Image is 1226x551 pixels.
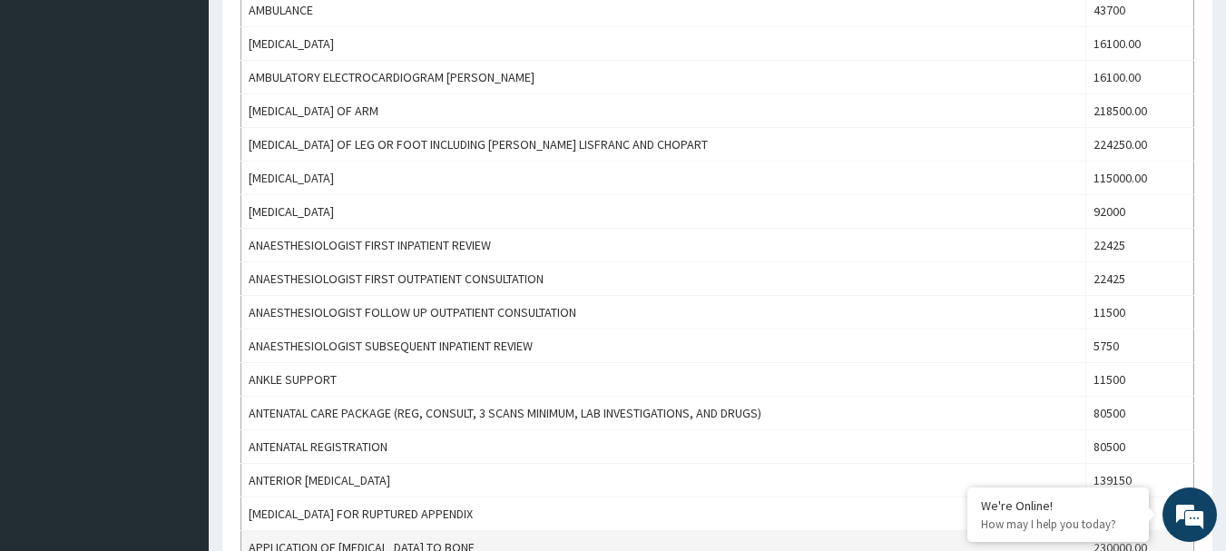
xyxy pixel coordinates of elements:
td: 5750 [1085,330,1193,363]
td: 16100.00 [1085,61,1193,94]
div: Chat with us now [94,102,305,125]
td: [MEDICAL_DATA] [241,162,1086,195]
td: 218500.00 [1085,94,1193,128]
td: ANAESTHESIOLOGIST FOLLOW UP OUTPATIENT CONSULTATION [241,296,1086,330]
td: [MEDICAL_DATA] OF LEG OR FOOT INCLUDING [PERSON_NAME] LISFRANC AND CHOPART [241,128,1086,162]
td: [MEDICAL_DATA] FOR RUPTURED APPENDIX [241,497,1086,531]
td: AMBULATORY ELECTROCARDIOGRAM [PERSON_NAME] [241,61,1086,94]
td: [MEDICAL_DATA] OF ARM [241,94,1086,128]
td: ANTENATAL CARE PACKAGE (REG, CONSULT, 3 SCANS MINIMUM, LAB INVESTIGATIONS, AND DRUGS) [241,397,1086,430]
p: How may I help you today? [981,517,1135,532]
td: 11500 [1085,296,1193,330]
td: 22425 [1085,229,1193,262]
td: ANAESTHESIOLOGIST SUBSEQUENT INPATIENT REVIEW [241,330,1086,363]
td: ANTERIOR [MEDICAL_DATA] [241,464,1086,497]
td: 224250.00 [1085,128,1193,162]
td: 92000 [1085,195,1193,229]
img: d_794563401_company_1708531726252_794563401 [34,91,74,136]
td: 80500 [1085,397,1193,430]
td: 139150 [1085,464,1193,497]
td: ANTENATAL REGISTRATION [241,430,1086,464]
td: 80500 [1085,430,1193,464]
div: Minimize live chat window [298,9,341,53]
td: ANKLE SUPPORT [241,363,1086,397]
td: 16100.00 [1085,27,1193,61]
td: ANAESTHESIOLOGIST FIRST OUTPATIENT CONSULTATION [241,262,1086,296]
td: 22425 [1085,262,1193,296]
td: [MEDICAL_DATA] [241,27,1086,61]
td: [MEDICAL_DATA] [241,195,1086,229]
div: We're Online! [981,497,1135,514]
textarea: Type your message and hit 'Enter' [9,362,346,426]
td: 115000.00 [1085,162,1193,195]
td: 11500 [1085,363,1193,397]
td: ANAESTHESIOLOGIST FIRST INPATIENT REVIEW [241,229,1086,262]
span: We're online! [105,162,250,345]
